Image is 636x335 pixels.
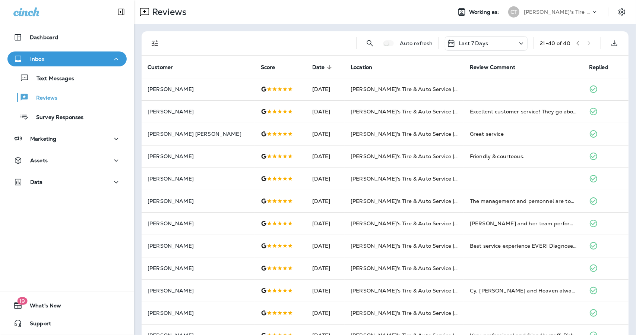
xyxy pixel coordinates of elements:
span: Replied [589,64,608,71]
span: 19 [17,297,27,305]
span: Working as: [469,9,501,15]
span: Score [261,64,285,71]
p: [PERSON_NAME] [148,86,249,92]
span: [PERSON_NAME]'s Tire & Auto Service | [GEOGRAPHIC_DATA] [351,310,514,316]
span: [PERSON_NAME]'s Tire & Auto Service | [PERSON_NAME] [351,131,502,137]
button: Data [7,175,127,190]
div: Great service [470,130,577,138]
td: [DATE] [306,145,345,167]
button: Text Messages [7,70,127,86]
p: Data [30,179,43,185]
span: [PERSON_NAME]'s Tire & Auto Service | Laplace [351,220,475,227]
button: Settings [615,5,629,19]
button: Survey Responses [7,109,127,125]
p: Assets [30,157,48,163]
p: [PERSON_NAME] [148,243,249,249]
td: [DATE] [306,123,345,145]
span: What's New [22,303,61,311]
div: Cy, Jimbo and Heaven always do an excellent job of running the front. Guys in the back all actual... [470,287,577,294]
td: [DATE] [306,167,345,190]
div: Joni and her team performed a professional service. The job was done as promised. Thank you for l... [470,220,577,227]
button: Dashboard [7,30,127,45]
td: [DATE] [306,279,345,302]
span: [PERSON_NAME]'s Tire & Auto Service | [PERSON_NAME] [351,198,502,204]
div: CT [508,6,519,18]
td: [DATE] [306,257,345,279]
div: The management and personnel are top of the line. True professionals and care about you. Polite, ... [470,197,577,205]
button: Support [7,316,127,331]
span: [PERSON_NAME]'s Tire & Auto Service | [PERSON_NAME] [351,108,502,115]
span: Score [261,64,275,71]
p: Last 7 Days [459,40,488,46]
p: [PERSON_NAME] [148,109,249,115]
button: Reviews [7,90,127,105]
p: Reviews [149,6,187,18]
span: [PERSON_NAME]'s Tire & Auto Service | [PERSON_NAME][GEOGRAPHIC_DATA] [351,86,560,93]
p: [PERSON_NAME]'s Tire & Auto [524,9,591,15]
p: [PERSON_NAME] [148,198,249,204]
p: Inbox [30,56,44,62]
p: Marketing [30,136,56,142]
span: Location [351,64,382,71]
span: [PERSON_NAME]'s Tire & Auto Service | [GEOGRAPHIC_DATA] [351,175,514,182]
p: [PERSON_NAME] [148,265,249,271]
p: Survey Responses [29,114,83,121]
button: 19What's New [7,298,127,313]
span: Review Comment [470,64,515,71]
p: Auto refresh [400,40,433,46]
span: [PERSON_NAME]'s Tire & Auto Service | [PERSON_NAME][GEOGRAPHIC_DATA] [351,287,560,294]
span: Customer [148,64,173,71]
button: Inbox [7,51,127,66]
p: Reviews [29,95,57,102]
td: [DATE] [306,100,345,123]
span: [PERSON_NAME]'s Tire & Auto Service | [GEOGRAPHIC_DATA][PERSON_NAME] [351,153,560,160]
span: [PERSON_NAME]'s Tire & Auto Service | [GEOGRAPHIC_DATA] [351,242,514,249]
span: Customer [148,64,183,71]
button: Marketing [7,131,127,146]
p: [PERSON_NAME] [148,288,249,294]
span: Date [312,64,335,71]
div: 21 - 40 of 40 [540,40,570,46]
p: [PERSON_NAME] [148,176,249,182]
span: Replied [589,64,618,71]
td: [DATE] [306,78,345,100]
p: Text Messages [29,75,74,82]
div: Friendly & courteous. [470,153,577,160]
span: Support [22,320,51,329]
div: Best service experience EVER! Diagnosed my problem without charge. Thank you so much, Chabill’s!! [470,242,577,250]
span: [PERSON_NAME]'s Tire & Auto Service | [GEOGRAPHIC_DATA] [351,265,514,272]
p: Dashboard [30,34,58,40]
button: Filters [148,36,162,51]
div: Excellent customer service! They go above and beyond! [470,108,577,115]
span: Date [312,64,325,71]
button: Export as CSV [607,36,622,51]
p: [PERSON_NAME] [PERSON_NAME] [148,131,249,137]
span: Location [351,64,372,71]
td: [DATE] [306,302,345,324]
span: Review Comment [470,64,525,71]
td: [DATE] [306,212,345,235]
button: Search Reviews [363,36,377,51]
button: Collapse Sidebar [111,4,132,19]
p: [PERSON_NAME] [148,153,249,159]
button: Assets [7,153,127,168]
p: [PERSON_NAME] [148,220,249,226]
td: [DATE] [306,190,345,212]
td: [DATE] [306,235,345,257]
p: [PERSON_NAME] [148,310,249,316]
